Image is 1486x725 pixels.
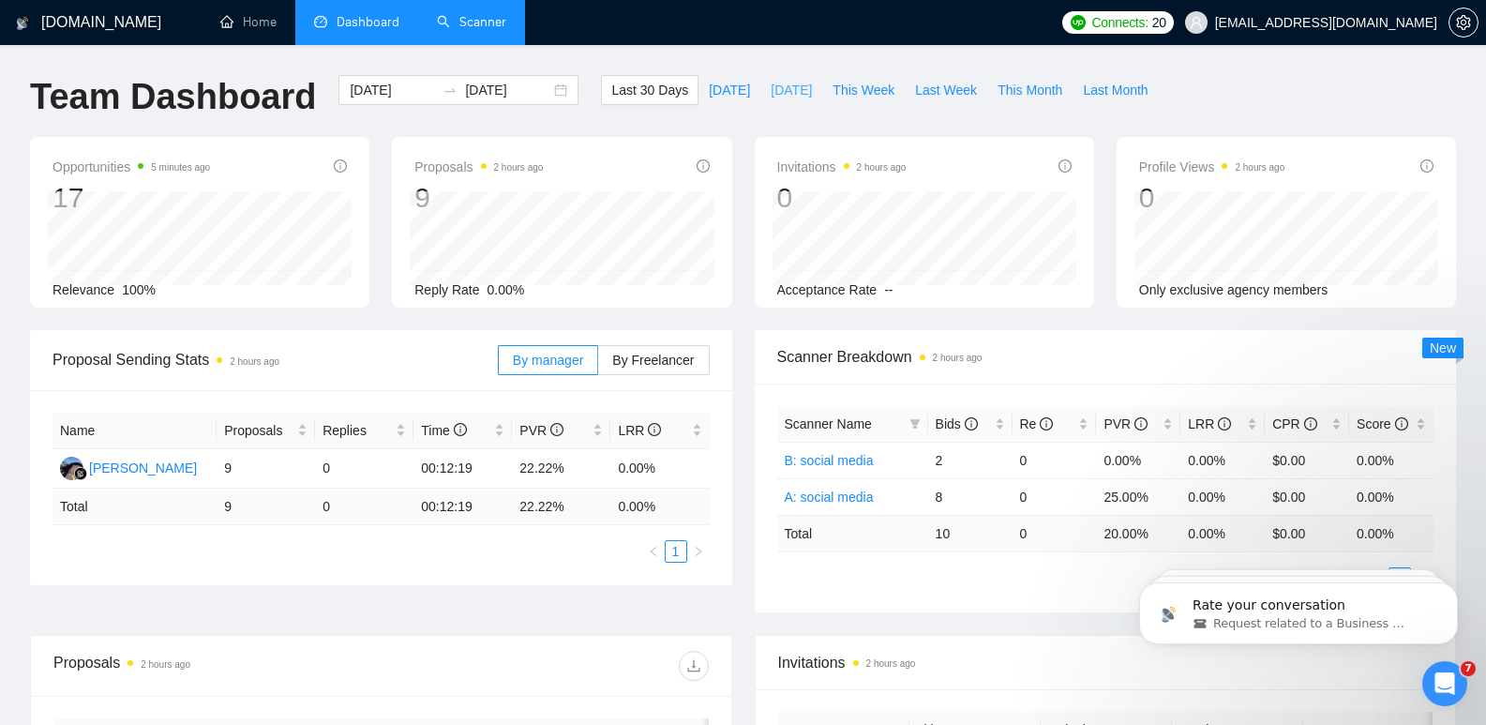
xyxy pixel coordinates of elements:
h1: Team Dashboard [30,75,316,119]
span: CPR [1272,416,1316,431]
div: 0 [777,180,907,216]
span: Connects: [1091,12,1148,33]
td: 0.00 % [1349,515,1433,551]
span: Scanner Breakdown [777,345,1434,369]
span: info-circle [1304,417,1317,430]
span: to [443,83,458,98]
td: 10 [928,515,1013,551]
li: Next Page [687,540,710,563]
span: dashboard [314,15,327,28]
span: setting [1449,15,1478,30]
span: 0.00% [488,282,525,297]
li: 1 [665,540,687,563]
iframe: Intercom notifications message [1111,543,1486,674]
img: AA [60,457,83,480]
span: swap-right [443,83,458,98]
span: New [1430,340,1456,355]
span: info-circle [1420,159,1433,173]
td: 22.22% [512,449,610,489]
a: A: social media [785,490,874,505]
input: End date [465,80,550,100]
span: download [680,658,708,673]
td: $0.00 [1265,478,1349,515]
span: Only exclusive agency members [1139,282,1328,297]
button: left [642,540,665,563]
div: 17 [53,180,210,216]
img: gigradar-bm.png [74,467,87,480]
span: right [693,546,704,557]
div: [PERSON_NAME] [89,458,197,478]
td: 0.00% [1349,442,1433,478]
time: 2 hours ago [1235,162,1284,173]
span: Opportunities [53,156,210,178]
td: 0 [1013,515,1097,551]
span: Dashboard [337,14,399,30]
th: Name [53,413,217,449]
span: LRR [1188,416,1231,431]
span: info-circle [1134,417,1148,430]
span: [DATE] [709,80,750,100]
td: 0 [315,489,413,525]
span: user [1190,16,1203,29]
button: right [687,540,710,563]
span: 20 [1152,12,1166,33]
span: Time [421,423,466,438]
td: 0.00% [610,449,709,489]
span: info-circle [965,417,978,430]
img: logo [16,8,29,38]
li: Previous Page [642,540,665,563]
span: info-circle [550,423,563,436]
td: 0.00% [1180,442,1265,478]
td: 0.00 % [1180,515,1265,551]
span: info-circle [648,423,661,436]
th: Replies [315,413,413,449]
button: This Week [822,75,905,105]
span: info-circle [1218,417,1231,430]
span: left [648,546,659,557]
span: This Week [833,80,894,100]
span: filter [909,418,921,430]
th: Proposals [217,413,315,449]
a: searchScanner [437,14,506,30]
img: upwork-logo.png [1071,15,1086,30]
span: Last Week [915,80,977,100]
td: 22.22 % [512,489,610,525]
td: 0.00% [1349,478,1433,515]
span: Proposal Sending Stats [53,348,498,371]
td: 00:12:19 [413,449,512,489]
a: 1 [666,541,686,562]
span: Scanner Name [785,416,872,431]
td: 0 [315,449,413,489]
span: Profile Views [1139,156,1285,178]
td: $ 0.00 [1265,515,1349,551]
time: 2 hours ago [230,356,279,367]
span: 7 [1461,661,1476,676]
span: Last Month [1083,80,1148,100]
span: PVR [519,423,563,438]
td: 00:12:19 [413,489,512,525]
span: info-circle [697,159,710,173]
span: Replies [323,420,392,441]
button: Last Week [905,75,987,105]
span: Bids [936,416,978,431]
td: 0.00 % [610,489,709,525]
button: setting [1448,8,1478,38]
td: 25.00% [1096,478,1180,515]
span: This Month [998,80,1062,100]
td: Total [777,515,928,551]
span: 100% [122,282,156,297]
span: Invitations [777,156,907,178]
a: homeHome [220,14,277,30]
span: Last 30 Days [611,80,688,100]
time: 2 hours ago [933,353,983,363]
iframe: Intercom live chat [1422,661,1467,706]
span: Reply Rate [414,282,479,297]
a: B: social media [785,453,874,468]
span: LRR [618,423,661,438]
td: 8 [928,478,1013,515]
td: 9 [217,449,315,489]
span: Re [1020,416,1054,431]
span: Proposals [414,156,543,178]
